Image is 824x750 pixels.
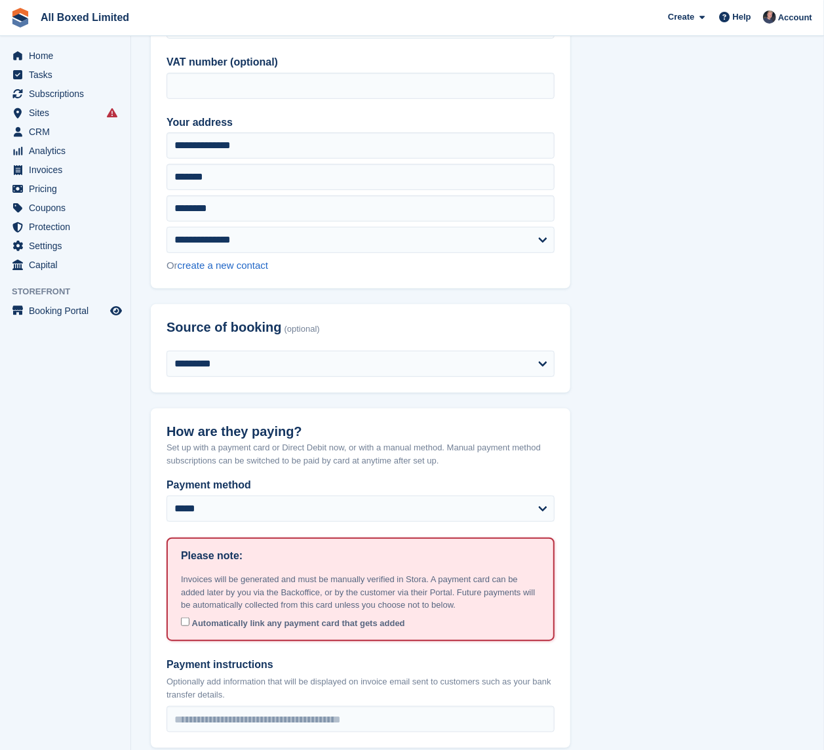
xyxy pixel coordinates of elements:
[29,47,108,65] span: Home
[181,548,243,564] h1: Please note:
[29,142,108,160] span: Analytics
[167,54,555,70] label: VAT number (optional)
[29,256,108,274] span: Capital
[7,47,124,65] a: menu
[7,180,124,198] a: menu
[733,10,751,24] span: Help
[7,161,124,179] a: menu
[7,142,124,160] a: menu
[7,85,124,103] a: menu
[167,320,282,335] span: Source of booking
[7,123,124,141] a: menu
[7,199,124,217] a: menu
[167,115,555,130] label: Your address
[29,66,108,84] span: Tasks
[192,618,405,628] span: Automatically link any payment card that gets added
[7,104,124,122] a: menu
[29,237,108,255] span: Settings
[7,256,124,274] a: menu
[29,302,108,320] span: Booking Portal
[763,10,776,24] img: Dan Goss
[167,477,555,493] label: Payment method
[7,66,124,84] a: menu
[29,161,108,179] span: Invoices
[7,218,124,236] a: menu
[167,657,555,673] label: Payment instructions
[29,218,108,236] span: Protection
[284,325,320,334] span: (optional)
[778,11,812,24] span: Account
[108,303,124,319] a: Preview store
[668,10,694,24] span: Create
[12,285,130,298] span: Storefront
[167,424,555,439] h2: How are they paying?
[167,441,555,467] p: Set up with a payment card or Direct Debit now, or with a manual method. Manual payment method su...
[29,123,108,141] span: CRM
[167,675,555,701] p: Optionally add information that will be displayed on invoice email sent to customers such as your...
[35,7,134,28] a: All Boxed Limited
[29,85,108,103] span: Subscriptions
[29,180,108,198] span: Pricing
[7,237,124,255] a: menu
[107,108,117,118] i: Smart entry sync failures have occurred
[7,302,124,320] a: menu
[178,260,268,271] a: create a new contact
[181,573,540,612] p: Invoices will be generated and must be manually verified in Stora. A payment card can be added la...
[10,8,30,28] img: stora-icon-8386f47178a22dfd0bd8f6a31ec36ba5ce8667c1dd55bd0f319d3a0aa187defe.svg
[29,199,108,217] span: Coupons
[167,258,555,273] div: Or
[29,104,108,122] span: Sites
